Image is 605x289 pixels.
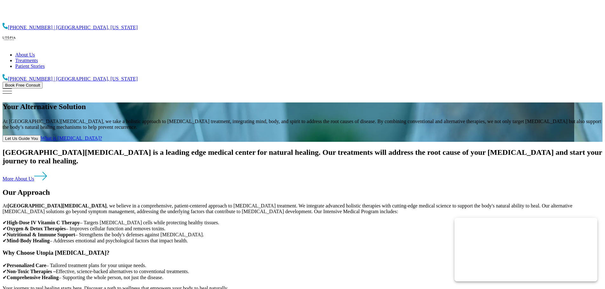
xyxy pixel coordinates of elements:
p: ✔ – Tailored treatment plans for your unique needs. ✔ Effective, science-backed alternatives to c... [3,262,602,280]
span: [PHONE_NUMBER] | [GEOGRAPHIC_DATA], [US_STATE] [8,76,138,82]
strong: Non-Toxic Therapies – [7,269,56,274]
a: Treatments [15,58,38,63]
span: More About Us [3,176,34,181]
a: What is [MEDICAL_DATA]? [41,135,102,141]
strong: Why Choose Utopia [MEDICAL_DATA]? [3,249,110,256]
button: Book Free Consult [3,82,43,89]
strong: [GEOGRAPHIC_DATA][MEDICAL_DATA] [8,203,107,208]
strong: Oxygen & Detox Therapies [7,226,66,231]
img: icon-hamburger [3,89,12,94]
a: More About Us [3,176,47,181]
strong: Comprehensive Healing [7,275,59,280]
p: At , we believe in a comprehensive, patient-centered approach to [MEDICAL_DATA] treatment. We int... [3,203,602,214]
strong: Mind-Body Healing [7,238,50,243]
img: cancer center [3,13,45,22]
strong: Nutritional & Immune Support [7,232,75,237]
a: [PHONE_NUMBER] | [GEOGRAPHIC_DATA], [US_STATE] [3,25,138,30]
img: wellness [3,3,43,11]
a: [PHONE_NUMBER] | [GEOGRAPHIC_DATA], [US_STATE] [3,76,138,82]
a: Patient Stories [15,63,45,69]
button: Let Us Guide You [3,135,41,142]
a: About Us [15,52,35,57]
h2: [GEOGRAPHIC_DATA][MEDICAL_DATA] is a leading edge medical center for natural healing. Our treatme... [3,148,602,165]
strong: Personalized Care [7,263,46,268]
p: Your Alternative Solution [3,102,602,111]
img: logo [3,30,16,46]
p: ✔ – Targets [MEDICAL_DATA] cells while protecting healthy tissues. ✔ – Improves cellular function... [3,220,602,244]
p: At [GEOGRAPHIC_DATA][MEDICAL_DATA], we take a holistic approach to [MEDICAL_DATA] treatment, inte... [3,119,602,130]
span: [PHONE_NUMBER] | [GEOGRAPHIC_DATA], [US_STATE] [8,25,138,30]
strong: High-Dose IV Vitamin C Therapy [7,220,80,225]
h2: Our Approach [3,188,602,197]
